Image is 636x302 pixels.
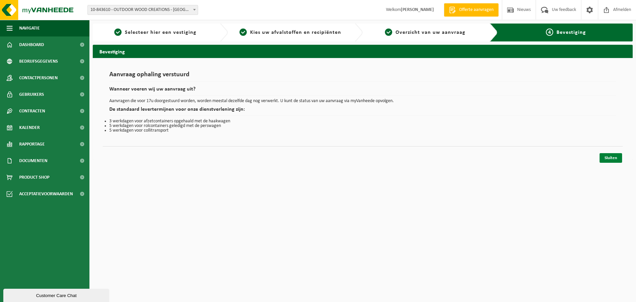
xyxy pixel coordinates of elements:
p: Aanvragen die voor 17u doorgestuurd worden, worden meestal dezelfde dag nog verwerkt. U kunt de s... [109,99,616,103]
li: 3 werkdagen voor afzetcontainers opgehaald met de haakwagen [109,119,616,124]
span: Selecteer hier een vestiging [125,30,196,35]
iframe: chat widget [3,287,111,302]
h1: Aanvraag ophaling verstuurd [109,71,616,82]
a: 3Overzicht van uw aanvraag [366,29,485,36]
span: Gebruikers [19,86,44,103]
li: 5 werkdagen voor rolcontainers geledigd met de perswagen [109,124,616,128]
span: Documenten [19,152,47,169]
span: 10-843610 - OUTDOOR WOOD CREATIONS - WERVIK [87,5,198,15]
a: Sluiten [600,153,622,163]
span: Navigatie [19,20,40,36]
span: Kies uw afvalstoffen en recipiënten [250,30,341,35]
h2: Wanneer voeren wij uw aanvraag uit? [109,87,616,95]
span: Contactpersonen [19,70,58,86]
span: Bevestiging [556,30,586,35]
span: Contracten [19,103,45,119]
span: 3 [385,29,392,36]
a: 2Kies uw afvalstoffen en recipiënten [231,29,350,36]
span: 10-843610 - OUTDOOR WOOD CREATIONS - WERVIK [88,5,198,15]
span: Kalender [19,119,40,136]
span: Bedrijfsgegevens [19,53,58,70]
span: Overzicht van uw aanvraag [396,30,465,35]
a: 1Selecteer hier een vestiging [96,29,215,36]
span: 4 [546,29,553,36]
span: Dashboard [19,36,44,53]
li: 5 werkdagen voor collitransport [109,128,616,133]
span: Offerte aanvragen [457,7,495,13]
h2: Bevestiging [93,45,633,58]
span: 2 [239,29,247,36]
span: Product Shop [19,169,49,186]
span: 1 [114,29,122,36]
span: Acceptatievoorwaarden [19,186,73,202]
a: Offerte aanvragen [444,3,499,17]
strong: [PERSON_NAME] [401,7,434,12]
span: Rapportage [19,136,45,152]
h2: De standaard levertermijnen voor onze dienstverlening zijn: [109,107,616,116]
